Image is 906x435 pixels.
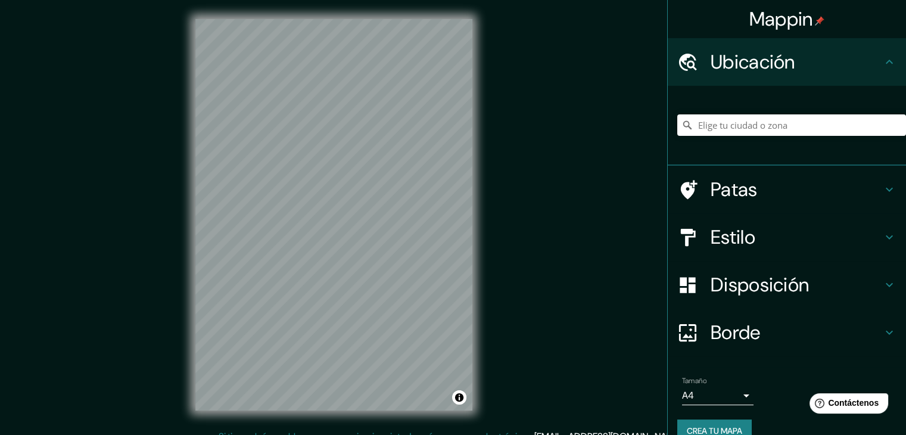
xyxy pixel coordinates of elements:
div: Patas [668,166,906,213]
font: Ubicación [711,49,795,74]
font: Disposición [711,272,809,297]
font: Patas [711,177,758,202]
font: A4 [682,389,694,402]
font: Tamaño [682,376,706,386]
button: Activar o desactivar atribución [452,390,466,405]
div: Ubicación [668,38,906,86]
div: Estilo [668,213,906,261]
div: Borde [668,309,906,356]
font: Estilo [711,225,755,250]
font: Borde [711,320,761,345]
canvas: Mapa [195,19,472,411]
div: A4 [682,386,754,405]
font: Mappin [749,7,813,32]
div: Disposición [668,261,906,309]
input: Elige tu ciudad o zona [677,114,906,136]
iframe: Lanzador de widgets de ayuda [800,389,893,422]
img: pin-icon.png [815,16,824,26]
